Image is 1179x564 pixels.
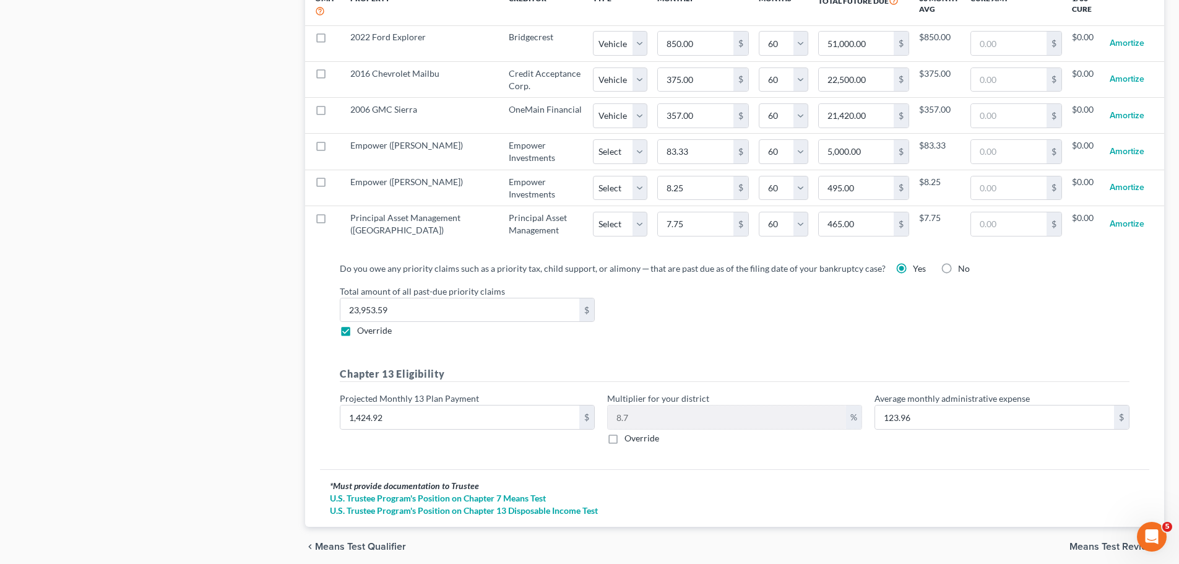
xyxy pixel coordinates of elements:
input: 0.00 [658,104,733,128]
td: $0.00 [1072,206,1100,242]
input: 0.00 [340,406,579,429]
input: 0.00 [658,68,733,92]
div: $ [733,140,748,163]
input: 0.00 [340,298,579,322]
td: Principal Asset Management [499,206,593,242]
a: U.S. Trustee Program's Position on Chapter 7 Means Test [330,492,1139,505]
div: $ [1047,32,1061,55]
input: 0.00 [819,68,894,92]
span: No [958,263,970,274]
td: 2022 Ford Explorer [340,25,499,61]
td: $83.33 [919,134,961,170]
div: % [846,406,862,429]
input: 0.00 [819,104,894,128]
td: 2006 GMC Sierra [340,98,499,134]
div: $ [1114,406,1129,429]
input: 0.00 [971,140,1047,163]
div: $ [579,406,594,429]
div: $ [1047,212,1061,236]
div: $ [733,176,748,200]
td: $375.00 [919,61,961,97]
button: Means Test Review chevron_right [1069,542,1164,552]
h5: Chapter 13 Eligibility [340,367,1129,382]
label: Average monthly administrative expense [875,392,1030,405]
input: 0.00 [971,176,1047,200]
div: $ [1047,104,1061,128]
div: Must provide documentation to Trustee [330,480,1139,492]
div: $ [1047,68,1061,92]
input: 0.00 [658,140,733,163]
input: 0.00 [608,406,846,429]
td: Principal Asset Management ([GEOGRAPHIC_DATA]) [340,206,499,242]
label: Do you owe any priority claims such as a priority tax, child support, or alimony ─ that are past ... [340,262,886,275]
input: 0.00 [658,32,733,55]
button: Amortize [1110,176,1144,201]
button: Amortize [1110,67,1144,92]
td: $0.00 [1072,61,1100,97]
td: $8.25 [919,170,961,206]
input: 0.00 [819,176,894,200]
div: $ [733,212,748,236]
input: 0.00 [971,212,1047,236]
td: Empower ([PERSON_NAME]) [340,134,499,170]
input: 0.00 [819,140,894,163]
div: $ [894,32,909,55]
label: Total amount of all past-due priority claims [334,285,1136,298]
td: $0.00 [1072,98,1100,134]
td: Empower Investments [499,170,593,206]
iframe: Intercom live chat [1137,522,1167,552]
td: OneMain Financial [499,98,593,134]
td: $7.75 [919,206,961,242]
input: 0.00 [971,104,1047,128]
button: Amortize [1110,31,1144,56]
div: $ [894,176,909,200]
span: Override [357,325,392,336]
label: Projected Monthly 13 Plan Payment [340,392,479,405]
label: Multiplier for your district [607,392,709,405]
td: $0.00 [1072,134,1100,170]
div: $ [894,140,909,163]
div: $ [894,104,909,128]
div: $ [733,104,748,128]
td: Credit Acceptance Corp. [499,61,593,97]
td: Empower ([PERSON_NAME]) [340,170,499,206]
td: Empower Investments [499,134,593,170]
input: 0.00 [658,176,733,200]
td: $357.00 [919,98,961,134]
input: 0.00 [875,406,1114,429]
button: chevron_left Means Test Qualifier [305,542,406,552]
div: $ [733,32,748,55]
td: $850.00 [919,25,961,61]
button: Amortize [1110,212,1144,236]
button: Amortize [1110,139,1144,164]
div: $ [894,212,909,236]
td: Bridgecrest [499,25,593,61]
i: chevron_left [305,542,315,552]
input: 0.00 [819,32,894,55]
td: $0.00 [1072,25,1100,61]
input: 0.00 [658,212,733,236]
td: $0.00 [1072,170,1100,206]
span: Means Test Review [1069,542,1154,552]
div: $ [1047,140,1061,163]
div: $ [579,298,594,322]
input: 0.00 [971,32,1047,55]
div: $ [894,68,909,92]
span: Yes [913,263,926,274]
div: $ [1047,176,1061,200]
input: 0.00 [819,212,894,236]
a: U.S. Trustee Program's Position on Chapter 13 Disposable Income Test [330,505,1139,517]
span: Means Test Qualifier [315,542,406,552]
div: $ [733,68,748,92]
span: 5 [1162,522,1172,532]
span: Override [624,433,659,443]
button: Amortize [1110,103,1144,128]
td: 2016 Chevrolet Mailbu [340,61,499,97]
input: 0.00 [971,68,1047,92]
